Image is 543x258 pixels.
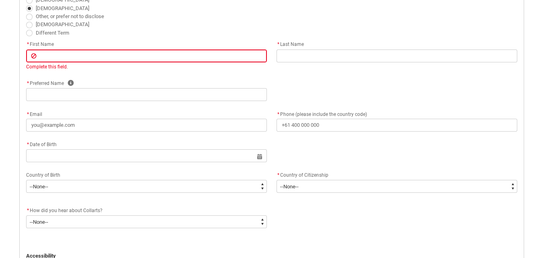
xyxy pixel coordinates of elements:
[27,41,29,47] abbr: required
[36,13,104,19] span: Other, or prefer not to disclose
[26,142,57,147] span: Date of Birth
[277,172,279,178] abbr: required
[27,111,29,117] abbr: required
[36,30,69,36] span: Different Term
[36,5,89,11] span: [DEMOGRAPHIC_DATA]
[26,119,267,132] input: you@example.com
[27,80,29,86] abbr: required
[277,41,304,47] span: Last Name
[36,21,89,27] span: [DEMOGRAPHIC_DATA]
[27,208,29,213] abbr: required
[30,208,102,213] span: How did you hear about Collarts?
[280,172,328,178] span: Country of Citizenship
[277,119,517,132] input: +61 400 000 000
[27,142,29,147] abbr: required
[26,172,60,178] span: Country of Birth
[26,80,64,86] span: Preferred Name
[277,41,279,47] abbr: required
[26,63,267,70] div: Complete this field.
[277,109,370,118] label: Phone (please include the country code)
[26,41,54,47] span: First Name
[26,109,45,118] label: Email
[277,111,279,117] abbr: required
